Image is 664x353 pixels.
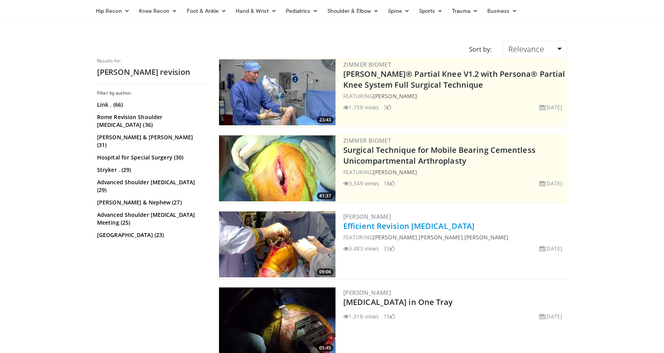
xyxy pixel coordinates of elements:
[343,233,565,241] div: FEATURING , ,
[343,145,535,166] a: Surgical Technique for Mobile Bearing Cementless Unicompartmental Arthroplasty
[97,101,204,109] a: Link . (66)
[414,3,448,19] a: Sports
[97,133,204,149] a: [PERSON_NAME] & [PERSON_NAME] (31)
[373,92,417,100] a: [PERSON_NAME]
[384,103,391,111] li: 7
[343,69,565,90] a: [PERSON_NAME]® Partial Knee V1.2 with Persona® Partial Knee System Full Surgical Technique
[317,116,334,123] span: 23:43
[219,211,335,277] img: e00b193b-db12-4463-8e78-081f3d7147c5.300x170_q85_crop-smart_upscale.jpg
[317,344,334,351] span: 05:45
[508,44,544,54] span: Relevance
[219,211,335,277] a: 09:06
[219,59,335,125] a: 23:43
[384,244,395,253] li: 33
[97,113,204,129] a: Rome Revision Shoulder [MEDICAL_DATA] (36)
[182,3,231,19] a: Foot & Ankle
[384,312,395,320] li: 15
[97,199,204,206] a: [PERSON_NAME] & Nephew (27)
[343,92,565,100] div: FEATURING
[539,179,562,187] li: [DATE]
[281,3,323,19] a: Pediatrics
[343,213,391,220] a: [PERSON_NAME]
[343,244,379,253] li: 3,483 views
[323,3,383,19] a: Shoulder & Elbow
[373,234,417,241] a: [PERSON_NAME]
[343,289,391,296] a: [PERSON_NAME]
[463,41,497,58] div: Sort by:
[343,137,391,144] a: Zimmer Biomet
[97,58,206,64] p: Results for:
[219,59,335,125] img: 99b1778f-d2b2-419a-8659-7269f4b428ba.300x170_q85_crop-smart_upscale.jpg
[97,67,206,77] h2: [PERSON_NAME] revision
[343,103,379,111] li: 1,738 views
[464,234,508,241] a: [PERSON_NAME]
[503,41,567,58] a: Relevance
[97,211,204,227] a: Advanced Shoulder [MEDICAL_DATA] Meeting (25)
[539,103,562,111] li: [DATE]
[97,231,204,239] a: [GEOGRAPHIC_DATA] (23)
[343,221,475,231] a: Efficient Revision [MEDICAL_DATA]
[219,135,335,201] img: 827ba7c0-d001-4ae6-9e1c-6d4d4016a445.300x170_q85_crop-smart_upscale.jpg
[384,179,395,187] li: 18
[343,312,379,320] li: 1,318 views
[343,168,565,176] div: FEATURING
[447,3,483,19] a: Trauma
[343,61,391,68] a: Zimmer Biomet
[539,312,562,320] li: [DATE]
[419,234,462,241] a: [PERSON_NAME]
[231,3,281,19] a: Hand & Wrist
[317,268,334,275] span: 09:06
[343,297,453,307] a: [MEDICAL_DATA] in One Tray
[97,154,204,161] a: Hospital for Special Surgery (30)
[219,135,335,201] a: 41:37
[373,168,417,176] a: [PERSON_NAME]
[134,3,182,19] a: Knee Recon
[97,178,204,194] a: Advanced Shoulder [MEDICAL_DATA] (29)
[539,244,562,253] li: [DATE]
[91,3,134,19] a: Hip Recon
[97,90,206,96] h3: Filter by author:
[317,192,334,199] span: 41:37
[483,3,522,19] a: Business
[343,179,379,187] li: 3,349 views
[383,3,414,19] a: Spine
[97,166,204,174] a: Stryker . (29)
